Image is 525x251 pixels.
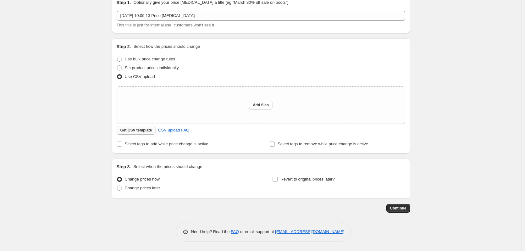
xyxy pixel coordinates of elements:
h2: Step 3. [117,164,131,170]
span: CSV upload FAQ [158,127,189,133]
span: Revert to original prices later? [280,177,335,181]
span: Use bulk price change rules [125,57,175,61]
span: Change prices now [125,177,160,181]
a: FAQ [231,229,239,234]
h2: Step 2. [117,43,131,50]
a: CSV upload FAQ [154,125,193,135]
button: Add files [249,101,273,109]
span: Change prices later [125,186,160,190]
span: or email support at [239,229,275,234]
span: Need help? Read the [191,229,231,234]
span: Select tags to remove while price change is active [278,142,368,146]
span: Continue [390,206,406,211]
input: 30% off holiday sale [117,11,405,21]
p: Select how the prices should change [133,43,200,50]
span: Use CSV upload [125,74,155,79]
button: Continue [386,204,410,213]
span: Set product prices individually [125,65,179,70]
p: Select when the prices should change [133,164,202,170]
span: Add files [253,103,269,108]
button: Get CSV template [117,126,156,135]
span: Select tags to add while price change is active [125,142,208,146]
a: [EMAIL_ADDRESS][DOMAIN_NAME] [275,229,344,234]
span: This title is just for internal use, customers won't see it [117,23,214,27]
span: Get CSV template [120,128,152,133]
